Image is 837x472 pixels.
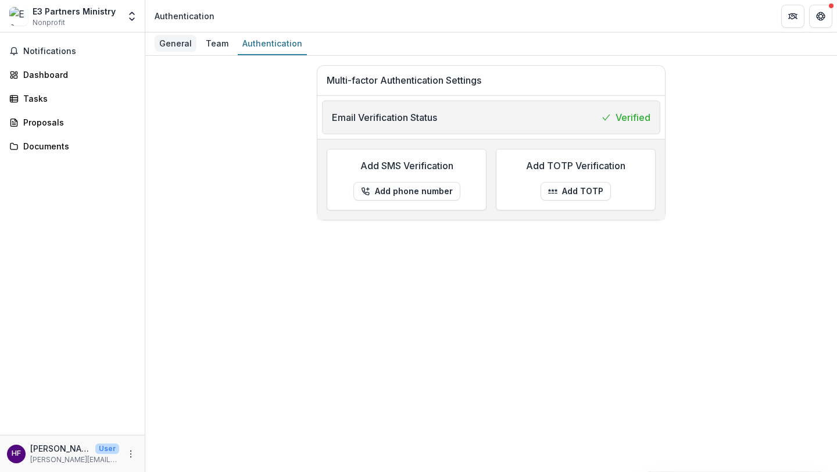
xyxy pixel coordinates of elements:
[5,89,140,108] a: Tasks
[541,182,611,201] button: Add TOTP
[353,182,460,201] button: Add phone number
[360,159,453,173] p: Add SMS Verification
[12,450,21,457] div: Hudson Frisby
[5,65,140,84] a: Dashboard
[124,5,140,28] button: Open entity switcher
[30,442,91,455] p: [PERSON_NAME] [PERSON_NAME]
[155,33,196,55] a: General
[23,69,131,81] div: Dashboard
[809,5,832,28] button: Get Help
[33,5,116,17] div: E3 Partners Ministry
[23,116,131,128] div: Proposals
[30,455,119,465] p: [PERSON_NAME][EMAIL_ADDRESS][PERSON_NAME][DOMAIN_NAME]
[155,10,214,22] div: Authentication
[526,159,625,173] p: Add TOTP Verification
[124,447,138,461] button: More
[238,35,307,52] div: Authentication
[155,35,196,52] div: General
[238,33,307,55] a: Authentication
[5,113,140,132] a: Proposals
[616,110,650,124] p: Verified
[23,92,131,105] div: Tasks
[332,110,437,124] p: Email Verification Status
[9,7,28,26] img: E3 Partners Ministry
[327,75,656,86] h1: Multi-factor Authentication Settings
[5,137,140,156] a: Documents
[5,42,140,60] button: Notifications
[201,35,233,52] div: Team
[201,33,233,55] a: Team
[33,17,65,28] span: Nonprofit
[150,8,219,24] nav: breadcrumb
[23,47,135,56] span: Notifications
[23,140,131,152] div: Documents
[95,444,119,454] p: User
[781,5,804,28] button: Partners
